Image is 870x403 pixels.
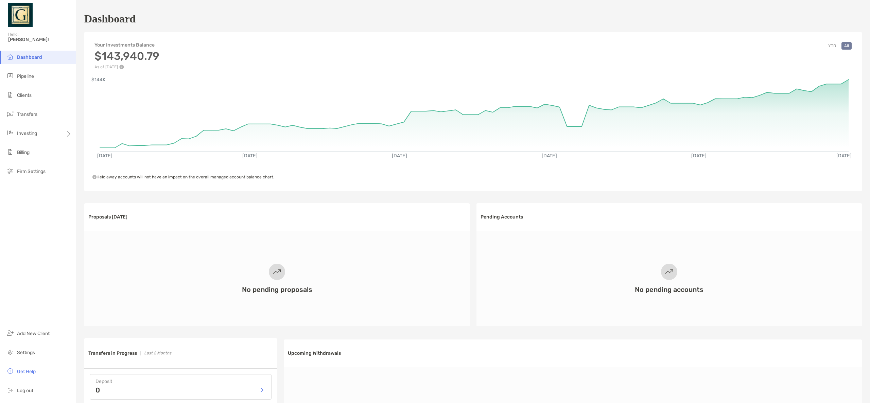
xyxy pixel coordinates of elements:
span: Held away accounts will not have an impact on the overall managed account balance chart. [92,175,274,179]
span: Settings [17,350,35,355]
h3: No pending accounts [635,285,703,294]
span: Transfers [17,111,37,117]
span: Dashboard [17,54,42,60]
img: investing icon [6,129,14,137]
h3: $143,940.79 [94,50,159,63]
img: get-help icon [6,367,14,375]
h3: No pending proposals [242,285,312,294]
text: $144K [91,77,106,83]
button: YTD [825,42,839,50]
span: Get Help [17,369,36,374]
img: billing icon [6,148,14,156]
h3: Transfers in Progress [88,350,137,356]
button: All [841,42,852,50]
text: [DATE] [393,153,408,159]
span: Investing [17,130,37,136]
h4: Your Investments Balance [94,42,159,48]
span: Pipeline [17,73,34,79]
p: As of [DATE] [94,65,159,69]
h4: Deposit [95,379,266,384]
h1: Dashboard [84,13,136,25]
span: Firm Settings [17,169,46,174]
span: Clients [17,92,32,98]
img: logout icon [6,386,14,394]
img: settings icon [6,348,14,356]
img: pipeline icon [6,72,14,80]
p: Last 2 Months [144,349,171,357]
span: Log out [17,388,33,393]
img: Performance Info [119,65,124,69]
text: [DATE] [693,153,708,159]
text: [DATE] [838,153,853,159]
img: dashboard icon [6,53,14,61]
p: 0 [95,387,100,393]
img: Zoe Logo [8,3,33,27]
span: Add New Client [17,331,50,336]
h3: Proposals [DATE] [88,214,127,220]
text: [DATE] [97,153,112,159]
h3: Upcoming Withdrawals [288,350,341,356]
span: [PERSON_NAME]! [8,37,72,42]
img: clients icon [6,91,14,99]
img: firm-settings icon [6,167,14,175]
text: [DATE] [242,153,258,159]
img: add_new_client icon [6,329,14,337]
h3: Pending Accounts [481,214,523,220]
span: Billing [17,150,30,155]
img: transfers icon [6,110,14,118]
text: [DATE] [542,153,558,159]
